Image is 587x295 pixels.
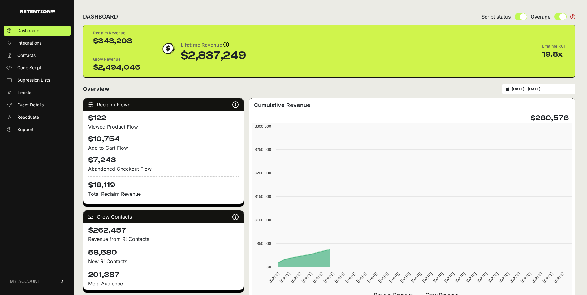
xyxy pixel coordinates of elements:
[10,278,40,284] span: MY ACCOUNT
[88,144,239,152] div: Add to Cart Flow
[83,98,244,111] div: Reclaim Flows
[465,271,477,284] text: [DATE]
[88,134,239,144] h4: $10,754
[257,241,271,246] text: $50,000
[17,77,50,83] span: Supression Lists
[334,271,346,284] text: [DATE]
[279,271,291,284] text: [DATE]
[366,271,378,284] text: [DATE]
[83,211,244,223] div: Grow Contacts
[254,194,271,199] text: $150,000
[17,40,41,46] span: Integrations
[4,75,71,85] a: Supression Lists
[93,36,140,46] div: $343,203
[421,271,433,284] text: [DATE]
[530,113,569,123] h4: $280,576
[88,155,239,165] h4: $7,243
[377,271,389,284] text: [DATE]
[88,280,239,287] div: Meta Audience
[160,41,176,56] img: dollar-coin-05c43ed7efb7bc0c12610022525b4bbbb207c7efeef5aecc26f025e68dcafac9.png
[476,271,488,284] text: [DATE]
[254,171,271,175] text: $200,000
[254,218,271,222] text: $100,000
[4,50,71,60] a: Contacts
[268,271,280,284] text: [DATE]
[88,123,239,130] div: Viewed Product Flow
[4,38,71,48] a: Integrations
[266,265,271,269] text: $0
[410,271,422,284] text: [DATE]
[399,271,411,284] text: [DATE]
[254,124,271,129] text: $300,000
[388,271,400,284] text: [DATE]
[542,43,565,49] div: Lifetime ROI
[454,271,466,284] text: [DATE]
[301,271,313,284] text: [DATE]
[4,125,71,135] a: Support
[322,271,335,284] text: [DATE]
[254,101,310,109] h3: Cumulative Revenue
[290,271,302,284] text: [DATE]
[88,165,239,173] div: Abandoned Checkout Flow
[254,147,271,152] text: $250,000
[88,225,239,235] h4: $262,457
[4,88,71,97] a: Trends
[88,235,239,243] p: Revenue from R! Contacts
[83,85,109,93] h2: Overview
[498,271,510,284] text: [DATE]
[88,176,239,190] h4: $18,119
[443,271,455,284] text: [DATE]
[4,26,71,36] a: Dashboard
[520,271,532,284] text: [DATE]
[509,271,521,284] text: [DATE]
[17,126,34,133] span: Support
[88,113,239,123] h4: $122
[17,89,31,96] span: Trends
[93,30,140,36] div: Reclaim Revenue
[93,56,140,62] div: Grow Revenue
[88,270,239,280] h4: 201,387
[17,102,44,108] span: Event Details
[181,41,246,49] div: Lifetime Revenue
[4,63,71,73] a: Code Script
[481,13,511,20] span: Script status
[4,100,71,110] a: Event Details
[312,271,324,284] text: [DATE]
[356,271,368,284] text: [DATE]
[542,49,565,59] div: 19.8x
[88,190,239,198] p: Total Reclaim Revenue
[4,112,71,122] a: Reactivate
[344,271,356,284] text: [DATE]
[4,272,71,291] a: MY ACCOUNT
[181,49,246,62] div: $2,837,249
[487,271,499,284] text: [DATE]
[553,271,565,284] text: [DATE]
[17,28,40,34] span: Dashboard
[531,13,550,20] span: Overage
[93,62,140,72] div: $2,494,046
[20,10,55,13] img: Retention.com
[17,65,41,71] span: Code Script
[17,114,39,120] span: Reactivate
[432,271,444,284] text: [DATE]
[17,52,36,58] span: Contacts
[531,271,543,284] text: [DATE]
[88,248,239,258] h4: 58,580
[83,12,118,21] h2: DASHBOARD
[542,271,554,284] text: [DATE]
[88,258,239,265] p: New R! Contacts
